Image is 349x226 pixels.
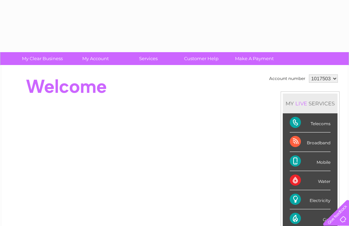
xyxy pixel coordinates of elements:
[290,190,331,209] div: Electricity
[14,52,71,65] a: My Clear Business
[120,52,177,65] a: Services
[267,73,307,84] td: Account number
[290,152,331,171] div: Mobile
[290,113,331,132] div: Telecoms
[67,52,124,65] a: My Account
[226,52,283,65] a: Make A Payment
[290,132,331,152] div: Broadband
[290,171,331,190] div: Water
[294,100,309,107] div: LIVE
[283,94,337,113] div: MY SERVICES
[173,52,230,65] a: Customer Help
